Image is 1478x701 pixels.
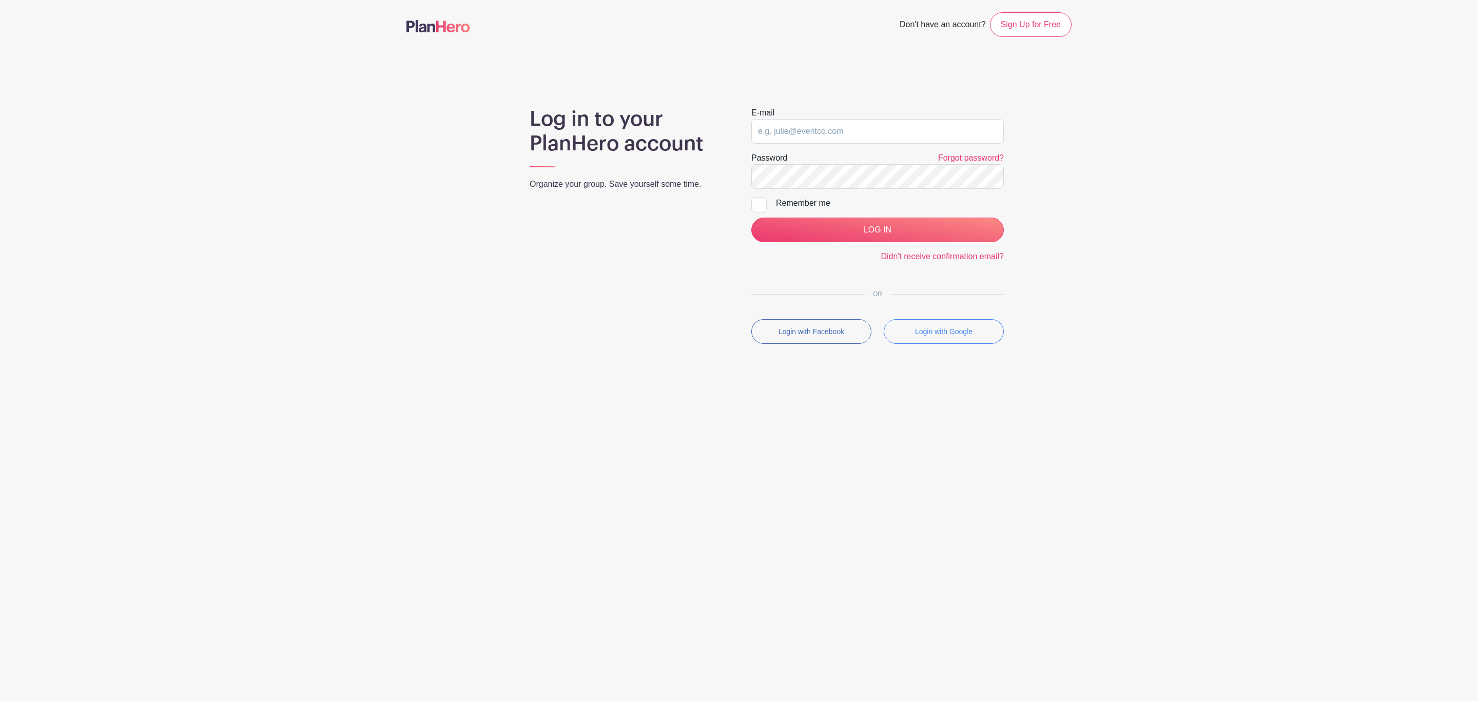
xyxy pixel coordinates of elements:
label: Password [751,152,787,164]
small: Login with Facebook [779,327,844,336]
span: Don't have an account? [900,14,986,37]
label: E-mail [751,107,774,119]
a: Forgot password? [938,153,1004,162]
input: e.g. julie@eventco.com [751,119,1004,144]
a: Didn't receive confirmation email? [881,252,1004,261]
span: OR [865,290,890,298]
button: Login with Google [884,319,1004,344]
img: logo-507f7623f17ff9eddc593b1ce0a138ce2505c220e1c5a4e2b4648c50719b7d32.svg [406,20,470,32]
small: Login with Google [915,327,973,336]
button: Login with Facebook [751,319,871,344]
p: Organize your group. Save yourself some time. [530,178,727,190]
div: Remember me [776,197,1004,209]
h1: Log in to your PlanHero account [530,107,727,156]
input: LOG IN [751,218,1004,242]
a: Sign Up for Free [990,12,1072,37]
